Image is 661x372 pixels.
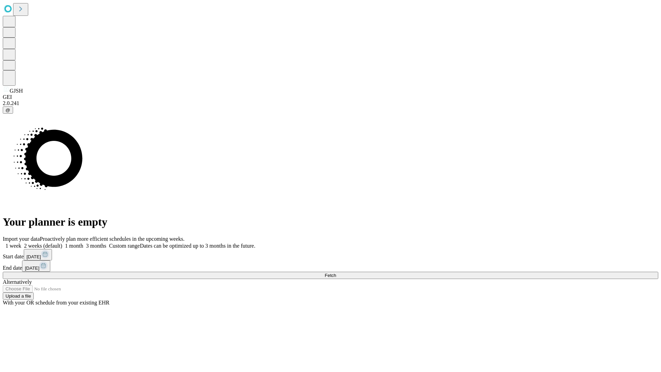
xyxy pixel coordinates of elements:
h1: Your planner is empty [3,216,658,228]
span: @ [6,107,10,113]
span: Proactively plan more efficient schedules in the upcoming weeks. [40,236,185,242]
span: [DATE] [27,254,41,259]
span: [DATE] [25,266,39,271]
span: Alternatively [3,279,32,285]
button: @ [3,106,13,114]
span: GJSH [10,88,23,94]
div: Start date [3,249,658,260]
button: Upload a file [3,292,34,300]
span: 3 months [86,243,106,249]
div: GEI [3,94,658,100]
span: 1 month [65,243,83,249]
span: Fetch [325,273,336,278]
span: 1 week [6,243,21,249]
div: 2.0.241 [3,100,658,106]
button: [DATE] [22,260,50,272]
span: Dates can be optimized up to 3 months in the future. [140,243,255,249]
span: Custom range [109,243,140,249]
span: 2 weeks (default) [24,243,62,249]
span: With your OR schedule from your existing EHR [3,300,109,306]
span: Import your data [3,236,40,242]
button: Fetch [3,272,658,279]
button: [DATE] [24,249,52,260]
div: End date [3,260,658,272]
